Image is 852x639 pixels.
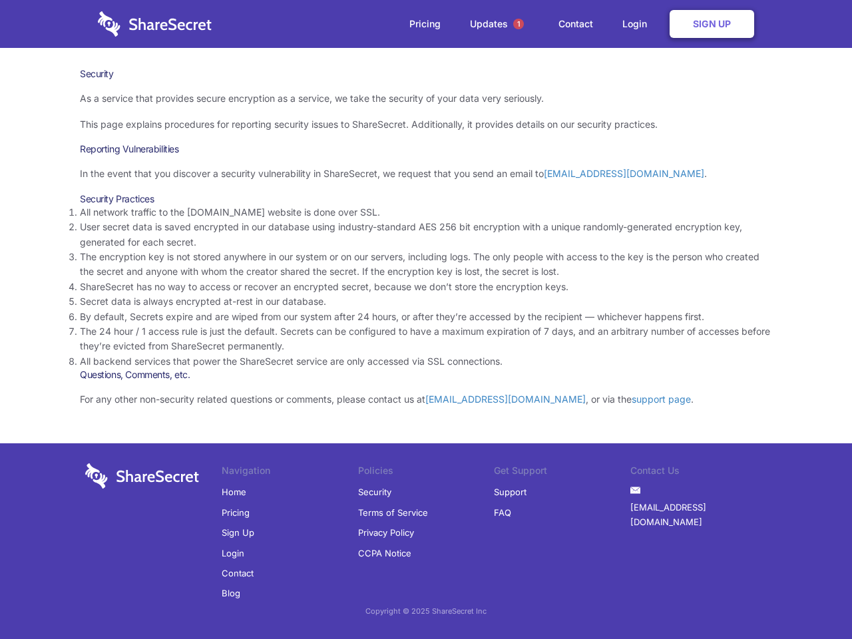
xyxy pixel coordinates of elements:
[358,463,495,482] li: Policies
[609,3,667,45] a: Login
[513,19,524,29] span: 1
[80,280,772,294] li: ShareSecret has no way to access or recover an encrypted secret, because we don’t store the encry...
[630,463,767,482] li: Contact Us
[630,497,767,532] a: [EMAIL_ADDRESS][DOMAIN_NAME]
[80,310,772,324] li: By default, Secrets expire and are wiped from our system after 24 hours, or after they’re accesse...
[85,463,199,489] img: logo-wordmark-white-trans-d4663122ce5f474addd5e946df7df03e33cb6a1c49d2221995e7729f52c070b2.svg
[396,3,454,45] a: Pricing
[425,393,586,405] a: [EMAIL_ADDRESS][DOMAIN_NAME]
[358,503,428,523] a: Terms of Service
[80,193,772,205] h3: Security Practices
[80,324,772,354] li: The 24 hour / 1 access rule is just the default. Secrets can be configured to have a maximum expi...
[80,294,772,309] li: Secret data is always encrypted at-rest in our database.
[358,523,414,542] a: Privacy Policy
[80,68,772,80] h1: Security
[80,143,772,155] h3: Reporting Vulnerabilities
[80,166,772,181] p: In the event that you discover a security vulnerability in ShareSecret, we request that you send ...
[544,168,704,179] a: [EMAIL_ADDRESS][DOMAIN_NAME]
[222,583,240,603] a: Blog
[222,503,250,523] a: Pricing
[494,503,511,523] a: FAQ
[222,482,246,502] a: Home
[222,523,254,542] a: Sign Up
[494,482,527,502] a: Support
[80,91,772,106] p: As a service that provides secure encryption as a service, we take the security of your data very...
[222,463,358,482] li: Navigation
[80,369,772,381] h3: Questions, Comments, etc.
[222,563,254,583] a: Contact
[545,3,606,45] a: Contact
[358,482,391,502] a: Security
[80,117,772,132] p: This page explains procedures for reporting security issues to ShareSecret. Additionally, it prov...
[222,543,244,563] a: Login
[80,354,772,369] li: All backend services that power the ShareSecret service are only accessed via SSL connections.
[80,250,772,280] li: The encryption key is not stored anywhere in our system or on our servers, including logs. The on...
[632,393,691,405] a: support page
[80,220,772,250] li: User secret data is saved encrypted in our database using industry-standard AES 256 bit encryptio...
[80,392,772,407] p: For any other non-security related questions or comments, please contact us at , or via the .
[80,205,772,220] li: All network traffic to the [DOMAIN_NAME] website is done over SSL.
[494,463,630,482] li: Get Support
[358,543,411,563] a: CCPA Notice
[98,11,212,37] img: logo-wordmark-white-trans-d4663122ce5f474addd5e946df7df03e33cb6a1c49d2221995e7729f52c070b2.svg
[670,10,754,38] a: Sign Up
